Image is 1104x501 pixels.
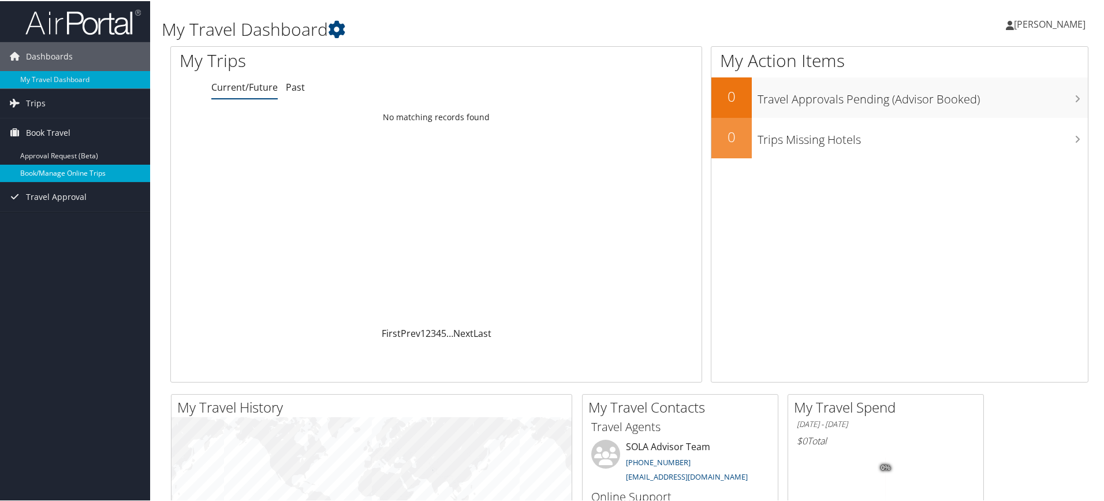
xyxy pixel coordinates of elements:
[758,125,1088,147] h3: Trips Missing Hotels
[26,41,73,70] span: Dashboards
[426,326,431,339] a: 2
[382,326,401,339] a: First
[797,433,807,446] span: $0
[436,326,441,339] a: 4
[420,326,426,339] a: 1
[626,470,748,481] a: [EMAIL_ADDRESS][DOMAIN_NAME]
[26,117,70,146] span: Book Travel
[177,396,572,416] h2: My Travel History
[626,456,691,466] a: [PHONE_NUMBER]
[794,396,983,416] h2: My Travel Spend
[446,326,453,339] span: …
[473,326,491,339] a: Last
[797,433,975,446] h6: Total
[453,326,473,339] a: Next
[711,86,752,105] h2: 0
[162,16,785,40] h1: My Travel Dashboard
[881,463,890,470] tspan: 0%
[711,76,1088,117] a: 0Travel Approvals Pending (Advisor Booked)
[441,326,446,339] a: 5
[25,8,141,35] img: airportal-logo.png
[711,117,1088,157] a: 0Trips Missing Hotels
[585,439,775,486] li: SOLA Advisor Team
[591,418,769,434] h3: Travel Agents
[211,80,278,92] a: Current/Future
[401,326,420,339] a: Prev
[797,418,975,429] h6: [DATE] - [DATE]
[286,80,305,92] a: Past
[431,326,436,339] a: 3
[1014,17,1086,29] span: [PERSON_NAME]
[171,106,702,127] td: No matching records found
[26,88,46,117] span: Trips
[1006,6,1097,40] a: [PERSON_NAME]
[711,126,752,146] h2: 0
[588,396,778,416] h2: My Travel Contacts
[711,47,1088,72] h1: My Action Items
[180,47,472,72] h1: My Trips
[758,84,1088,106] h3: Travel Approvals Pending (Advisor Booked)
[26,181,87,210] span: Travel Approval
